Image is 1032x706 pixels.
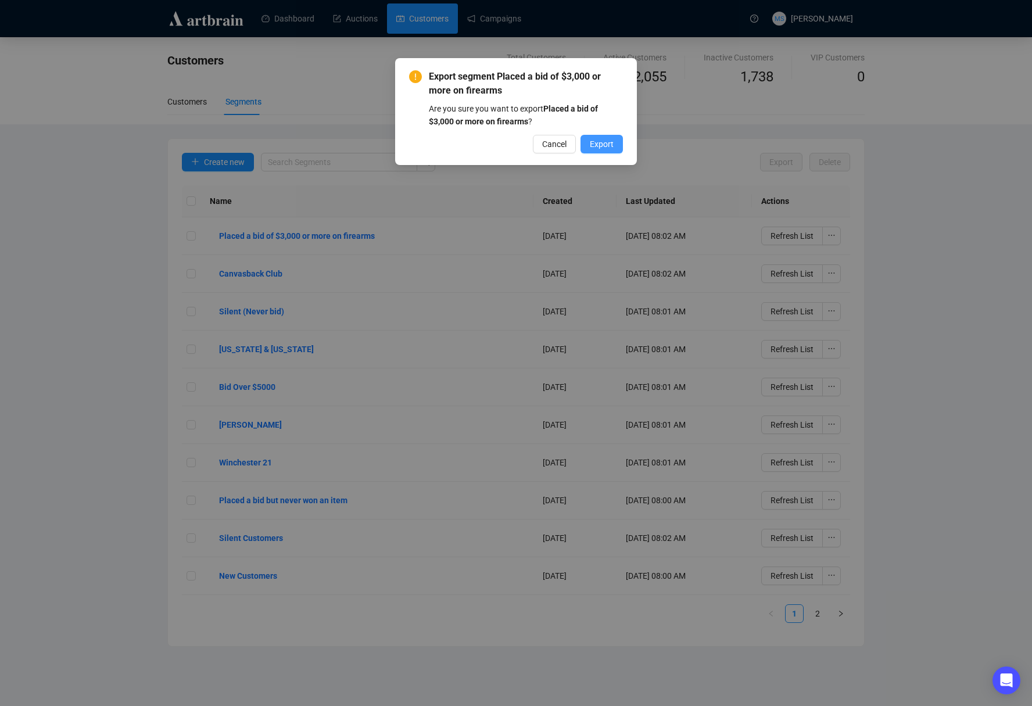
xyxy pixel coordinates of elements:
span: Export segment Placed a bid of $3,000 or more on firearms [429,70,623,98]
button: Export [580,135,623,153]
div: Open Intercom Messenger [992,666,1020,694]
span: Cancel [542,138,567,150]
span: exclamation-circle [409,70,422,83]
button: Cancel [533,135,576,153]
span: Are you sure you want to export ? [429,104,598,126]
span: Export [590,138,614,150]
